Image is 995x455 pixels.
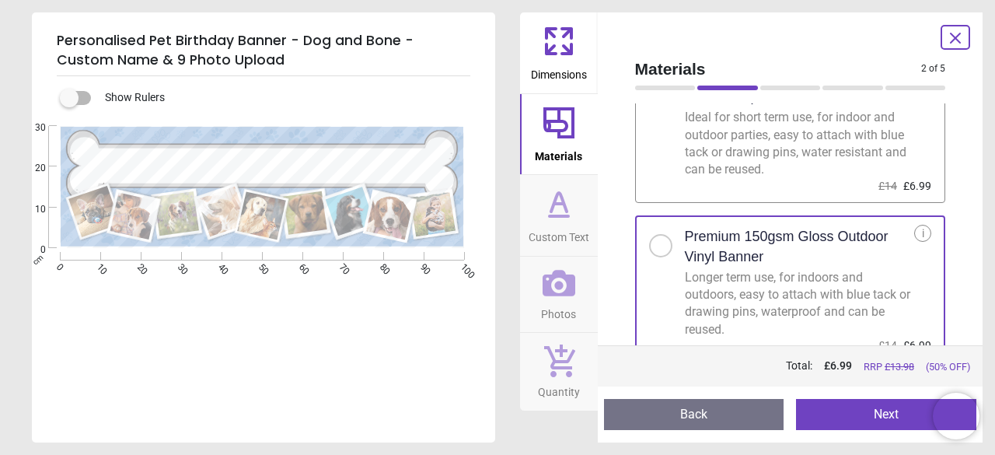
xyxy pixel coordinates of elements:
span: £ 13.98 [885,361,914,373]
span: £14 [878,180,897,192]
div: Ideal for short term use, for indoor and outdoor parties, easy to attach with blue tack or drawin... [685,109,915,179]
span: Custom Text [529,222,589,246]
span: Dimensions [531,60,587,83]
span: 6.99 [830,359,852,372]
span: 10 [16,203,46,216]
div: Total: [634,359,971,374]
button: Custom Text [520,175,598,256]
button: Materials [520,94,598,175]
span: Materials [535,142,582,165]
button: Dimensions [520,12,598,93]
button: Next [796,399,976,430]
span: Materials [635,58,922,80]
div: i [914,225,931,242]
button: Quantity [520,333,598,411]
span: Photos [541,299,576,323]
span: RRP [864,360,914,374]
span: £14 [878,339,897,352]
span: (50% OFF) [926,360,970,374]
span: £6.99 [903,180,931,192]
span: £ [824,359,852,374]
span: 30 [16,121,46,135]
span: Quantity [538,377,580,401]
div: Longer term use, for indoors and outdoors, easy to attach with blue tack or drawing pins, waterpr... [685,269,915,339]
span: cm [30,253,44,267]
button: Photos [520,257,598,333]
span: 2 of 5 [921,62,945,75]
span: £6.99 [903,339,931,352]
button: Back [604,399,784,430]
h5: Personalised Pet Birthday Banner - Dog and Bone - Custom Name & 9 Photo Upload [57,25,470,76]
span: 0 [16,243,46,257]
iframe: Brevo live chat [933,393,979,439]
div: Show Rulers [69,89,495,107]
span: 20 [16,162,46,175]
h2: Premium 150gsm Gloss Outdoor Vinyl Banner [685,227,915,266]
